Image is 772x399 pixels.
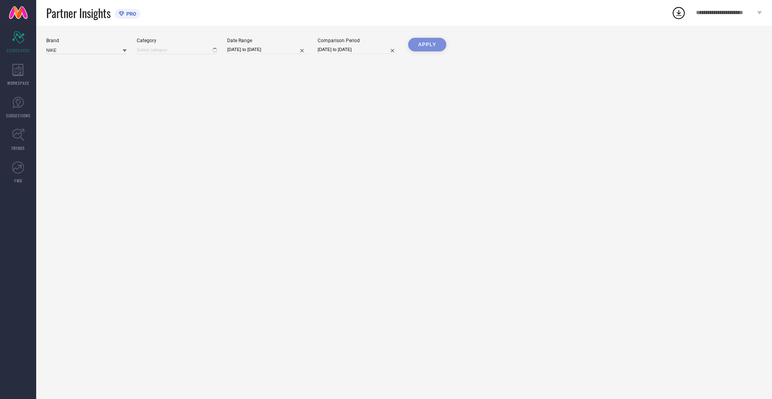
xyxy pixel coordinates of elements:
div: Comparison Period [318,38,398,43]
input: Select comparison period [318,45,398,54]
input: Select date range [227,45,308,54]
div: Date Range [227,38,308,43]
span: SUGGESTIONS [6,113,31,119]
div: Brand [46,38,127,43]
span: FWD [14,178,22,184]
div: Open download list [671,6,686,20]
div: Category [137,38,217,43]
span: Partner Insights [46,5,111,21]
span: TRENDS [11,145,25,151]
span: WORKSPACE [7,80,29,86]
span: SCORECARDS [6,47,30,53]
span: PRO [124,11,136,17]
